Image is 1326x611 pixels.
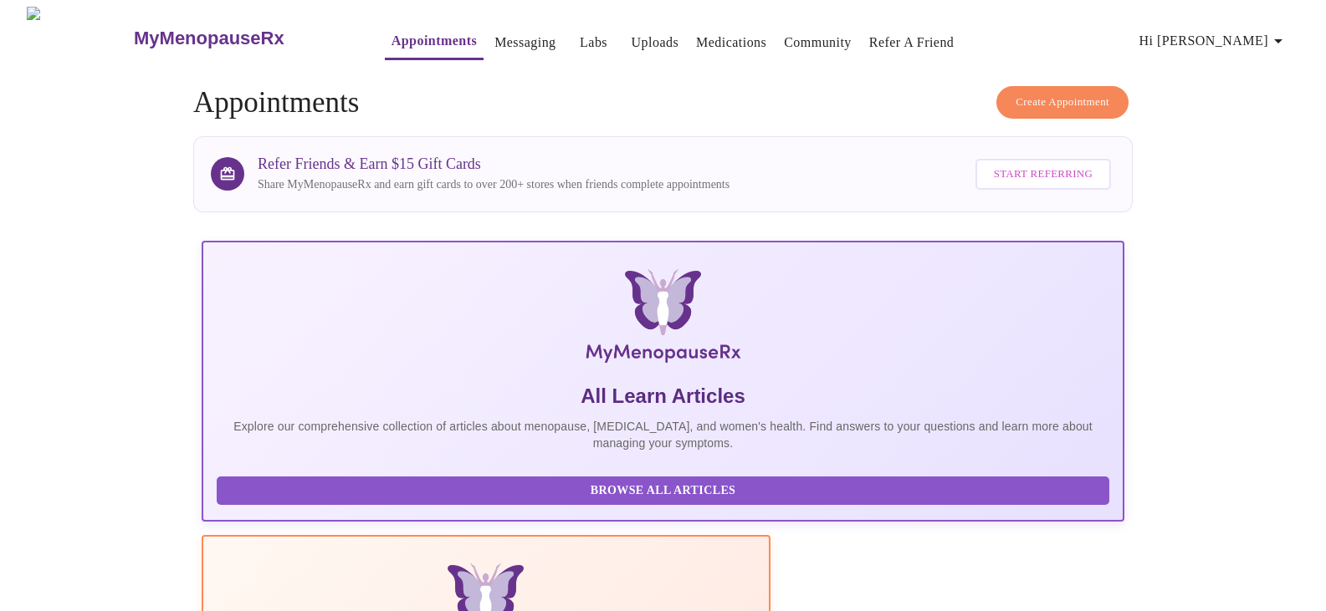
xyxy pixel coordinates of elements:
a: Appointments [392,29,477,53]
button: Create Appointment [996,86,1129,119]
a: Medications [696,31,766,54]
button: Refer a Friend [863,26,961,59]
a: Start Referring [971,150,1115,198]
h5: All Learn Articles [217,383,1109,410]
a: MyMenopauseRx [132,9,351,68]
button: Medications [689,26,773,59]
span: Create Appointment [1016,93,1109,112]
a: Messaging [494,31,555,54]
a: Refer a Friend [869,31,955,54]
button: Community [777,26,858,59]
button: Appointments [385,24,484,60]
a: Uploads [632,31,679,54]
h3: MyMenopauseRx [134,28,284,49]
h4: Appointments [193,86,1133,120]
a: Browse All Articles [217,482,1114,496]
p: Explore our comprehensive collection of articles about menopause, [MEDICAL_DATA], and women's hea... [217,418,1109,451]
button: Hi [PERSON_NAME] [1133,24,1295,58]
button: Browse All Articles [217,476,1109,506]
img: MyMenopauseRx Logo [27,7,132,69]
button: Labs [567,26,621,59]
img: MyMenopauseRx Logo [356,269,971,369]
button: Messaging [488,26,562,59]
span: Browse All Articles [233,481,1093,502]
p: Share MyMenopauseRx and earn gift cards to over 200+ stores when friends complete appointments [258,176,730,193]
a: Labs [580,31,607,54]
button: Start Referring [975,159,1111,190]
h3: Refer Friends & Earn $15 Gift Cards [258,155,730,173]
a: Community [784,31,852,54]
button: Uploads [625,26,686,59]
span: Start Referring [994,165,1093,184]
span: Hi [PERSON_NAME] [1139,29,1288,53]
